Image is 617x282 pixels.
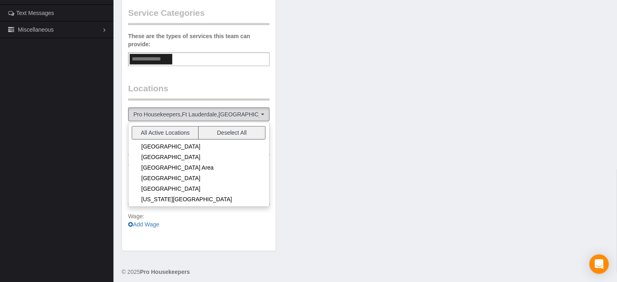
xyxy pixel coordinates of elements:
button: All Active Locations [132,126,199,140]
button: Deselect All [198,126,265,140]
ol: Choose Locations [128,108,270,121]
div: Open Intercom Messenger [589,254,609,274]
legend: Locations [128,82,270,101]
li: San Francisco Area [129,141,269,152]
a: [GEOGRAPHIC_DATA] [129,173,250,183]
span: Pro Housekeepers , Ft Lauderdale , [GEOGRAPHIC_DATA] [133,110,259,118]
a: [GEOGRAPHIC_DATA] [129,183,250,194]
li: Sarasota [129,152,269,162]
p: Wage: [128,212,270,228]
li: Tampa [129,183,269,194]
li: Washington DC [129,194,269,205]
a: [GEOGRAPHIC_DATA] Area [129,162,250,173]
span: Text Messages [16,10,54,16]
li: St Petersburg [129,173,269,183]
button: Pro Housekeepers,Ft Lauderdale,[GEOGRAPHIC_DATA] [128,108,270,121]
a: [GEOGRAPHIC_DATA] [129,141,250,152]
legend: Service Categories [128,7,270,25]
li: Seattle Area [129,162,269,173]
span: Miscellaneous [18,26,54,33]
div: © 2025 [122,268,609,276]
a: [US_STATE][GEOGRAPHIC_DATA] [129,194,250,205]
a: [GEOGRAPHIC_DATA] [129,152,250,162]
strong: Pro Housekeepers [140,269,190,275]
a: Add Wage [128,221,159,228]
label: These are the types of services this team can provide: [128,32,270,48]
